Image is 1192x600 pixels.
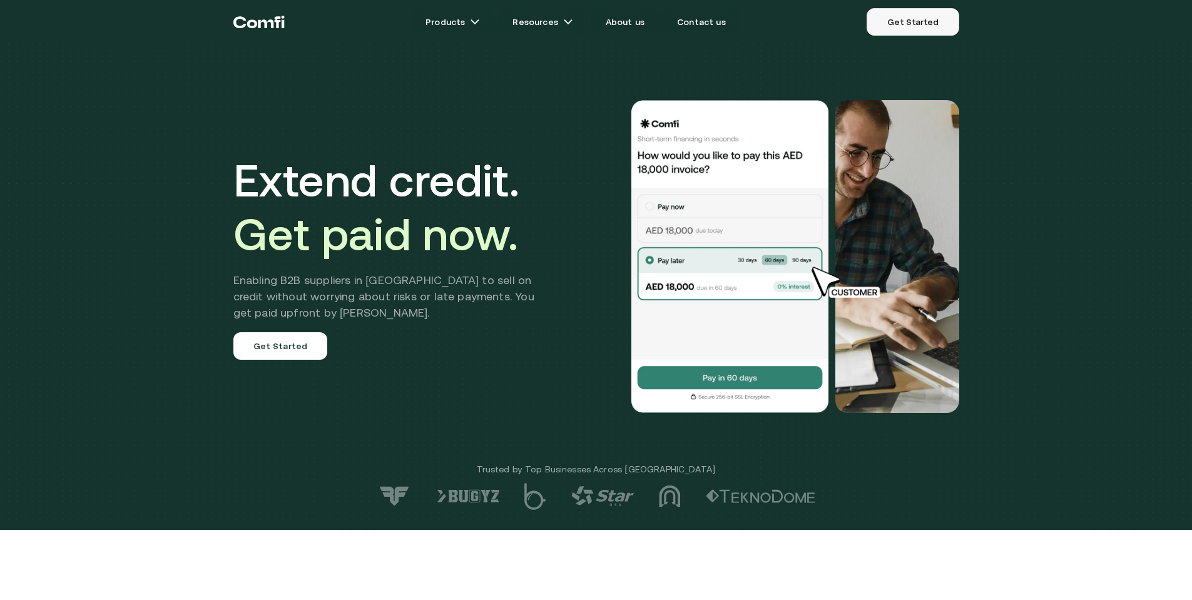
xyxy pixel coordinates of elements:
[835,100,959,413] img: Would you like to pay this AED 18,000.00 invoice?
[706,489,815,503] img: logo-2
[233,208,519,260] span: Get paid now.
[630,100,830,413] img: Would you like to pay this AED 18,000.00 invoice?
[563,17,573,27] img: arrow icons
[867,8,959,36] a: Get Started
[662,9,741,34] a: Contact us
[803,265,894,300] img: cursor
[437,489,499,503] img: logo-6
[659,485,681,507] img: logo-3
[233,153,553,261] h1: Extend credit.
[377,486,412,507] img: logo-7
[470,17,480,27] img: arrow icons
[524,483,546,510] img: logo-5
[233,332,328,360] a: Get Started
[410,9,495,34] a: Productsarrow icons
[497,9,588,34] a: Resourcesarrow icons
[571,486,634,506] img: logo-4
[233,3,285,41] a: Return to the top of the Comfi home page
[233,272,553,321] h2: Enabling B2B suppliers in [GEOGRAPHIC_DATA] to sell on credit without worrying about risks or lat...
[591,9,660,34] a: About us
